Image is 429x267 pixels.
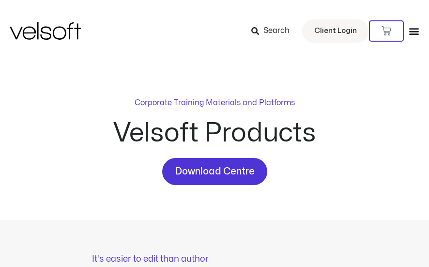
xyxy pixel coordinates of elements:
span: Download Centre [175,164,255,179]
div: Menu Toggle [409,26,419,36]
a: Download Centre [162,158,267,185]
a: Search [251,23,296,39]
p: It's easier to edit than author [92,255,337,264]
a: Client Login [302,19,369,43]
span: Search [263,25,290,37]
h2: Velsoft Products [40,120,389,146]
img: Velsoft Training Materials [10,22,81,40]
span: Client Login [314,25,357,37]
p: Corporate Training Materials and Platforms [135,97,295,109]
